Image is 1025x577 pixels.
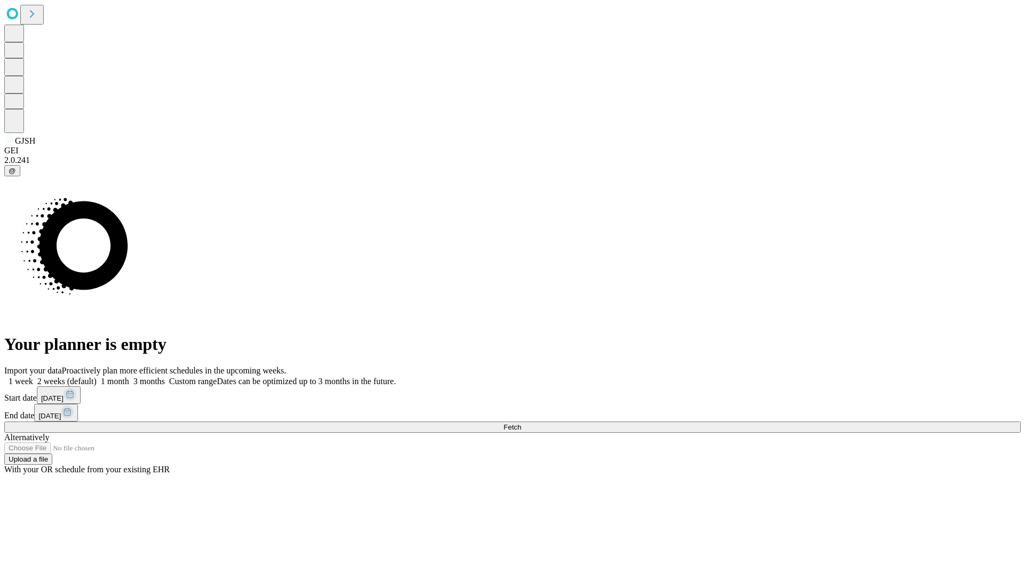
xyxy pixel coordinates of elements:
span: [DATE] [38,412,61,420]
span: Dates can be optimized up to 3 months in the future. [217,377,396,386]
span: 3 months [133,377,165,386]
button: [DATE] [34,404,78,422]
span: 2 weeks (default) [37,377,97,386]
div: Start date [4,386,1021,404]
span: GJSH [15,136,35,145]
span: Proactively plan more efficient schedules in the upcoming weeks. [62,366,286,375]
h1: Your planner is empty [4,334,1021,354]
span: 1 week [9,377,33,386]
div: GEI [4,146,1021,155]
span: @ [9,167,16,175]
span: Import your data [4,366,62,375]
div: 2.0.241 [4,155,1021,165]
button: @ [4,165,20,176]
button: Upload a file [4,454,52,465]
button: [DATE] [37,386,81,404]
div: End date [4,404,1021,422]
span: Custom range [169,377,217,386]
span: With your OR schedule from your existing EHR [4,465,170,474]
span: [DATE] [41,394,64,402]
button: Fetch [4,422,1021,433]
span: Fetch [503,423,521,431]
span: 1 month [101,377,129,386]
span: Alternatively [4,433,49,442]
